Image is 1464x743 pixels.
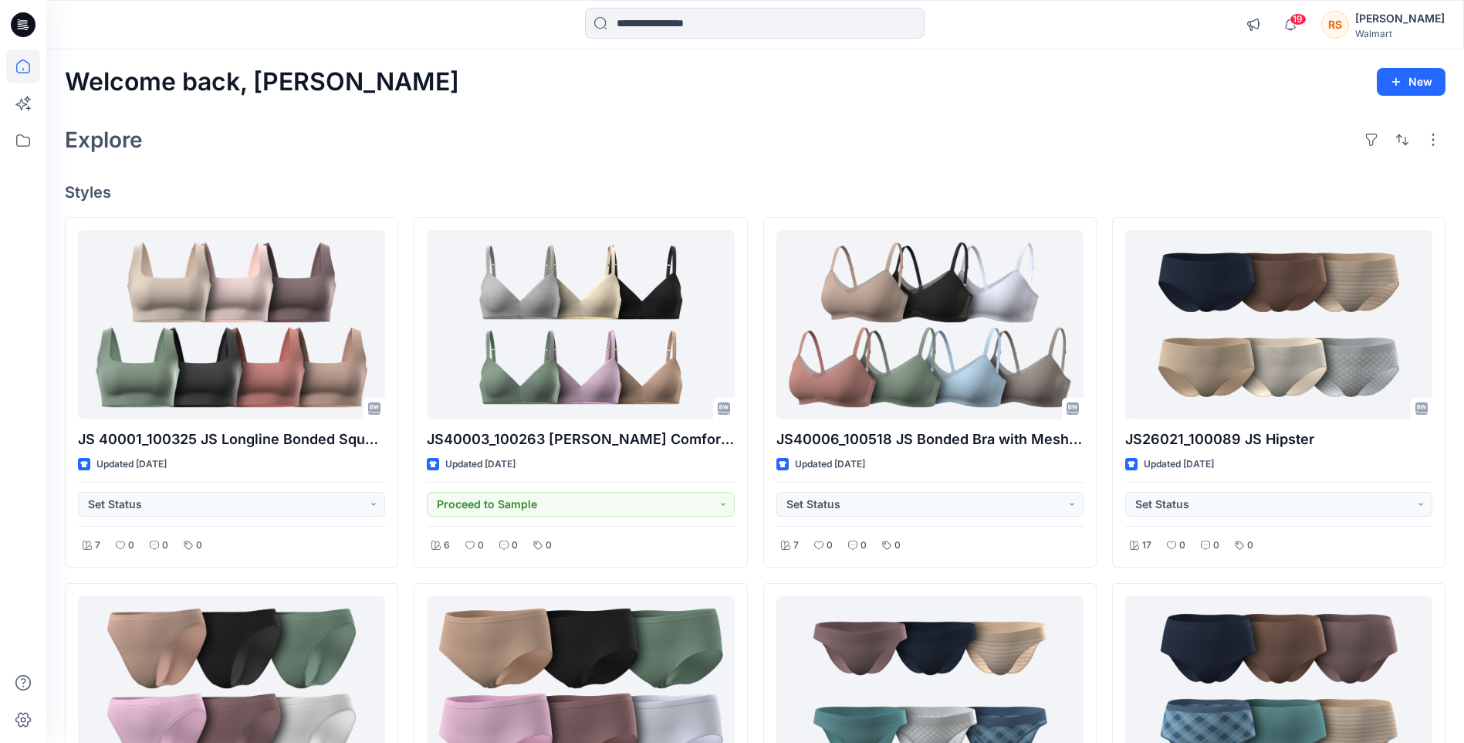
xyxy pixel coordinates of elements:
a: JS40006_100518 JS Bonded Bra with Mesh Inserts [776,230,1084,419]
p: 0 [860,538,867,554]
p: 0 [894,538,901,554]
p: 0 [827,538,833,554]
p: 7 [95,538,100,554]
p: 0 [1179,538,1185,554]
a: JS40003_100263 JS Cotton Comfort Wirefree Bra [427,230,734,419]
p: JS 40001_100325 JS Longline Bonded Square Nk Bra [78,429,385,450]
p: JS40006_100518 JS Bonded Bra with Mesh Inserts [776,429,1084,450]
h2: Explore [65,127,143,152]
p: 0 [196,538,202,554]
p: JS40003_100263 [PERSON_NAME] Comfort Wirefree Bra [427,429,734,450]
p: Updated [DATE] [96,456,167,473]
a: JS26021_100089 JS Hipster [1125,230,1432,419]
p: JS26021_100089 JS Hipster [1125,429,1432,450]
a: JS 40001_100325 JS Longline Bonded Square Nk Bra [78,230,385,419]
h2: Welcome back, [PERSON_NAME] [65,68,459,97]
div: Walmart [1355,28,1445,39]
p: 6 [444,538,450,554]
div: RS [1321,11,1349,39]
p: 17 [1142,538,1151,554]
p: 7 [793,538,799,554]
p: Updated [DATE] [1144,456,1214,473]
button: New [1377,68,1445,96]
p: 0 [128,538,134,554]
p: Updated [DATE] [795,456,865,473]
p: 0 [478,538,484,554]
p: 0 [1213,538,1219,554]
div: [PERSON_NAME] [1355,9,1445,28]
p: Updated [DATE] [445,456,516,473]
h4: Styles [65,183,1445,202]
span: 19 [1290,13,1307,25]
p: 0 [162,538,168,554]
p: 0 [512,538,518,554]
p: 0 [546,538,552,554]
p: 0 [1247,538,1253,554]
